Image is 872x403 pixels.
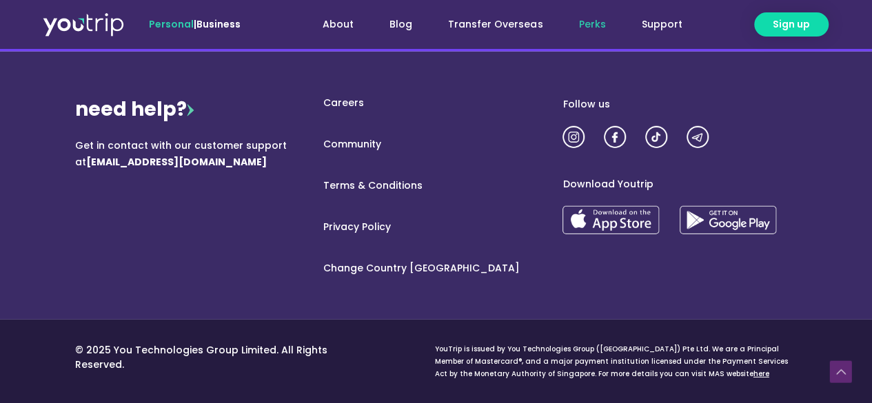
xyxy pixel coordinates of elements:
div: need help? [75,96,310,123]
a: Community [309,137,562,152]
a: Transfer Overseas [430,12,560,37]
a: About [305,12,372,37]
a: Privacy Policy [309,220,562,234]
a: Blog [372,12,430,37]
div: Follow us [562,96,797,112]
p: © 2025 You Technologies Group Limited. All Rights Reserved. [75,343,369,372]
a: Business [196,17,241,31]
a: Change Country [GEOGRAPHIC_DATA] [309,261,562,276]
img: utrip-ig-3x.png [562,126,585,148]
img: utrip-tiktok-3x.png [645,126,667,148]
b: [EMAIL_ADDRESS][DOMAIN_NAME] [86,155,267,169]
img: utrip-tg-3x.png [687,126,709,148]
span: Sign up [773,17,810,32]
a: Terms & Conditions [309,178,562,193]
nav: Menu [278,12,700,37]
div: Download Youtrip [562,176,797,192]
span: | [149,17,241,31]
img: utrip-fb-3x.png [604,126,626,148]
a: Sign up [754,12,829,37]
a: Support [623,12,700,37]
span: Personal [149,17,194,31]
a: here [753,369,769,379]
div: YouTrip is issued by You Technologies Group ([GEOGRAPHIC_DATA]) Pte Ltd. We are a Principal Membe... [435,343,798,380]
a: Careers [309,96,562,110]
nav: Menu [309,96,562,276]
a: Perks [560,12,623,37]
span: Get in contact with our customer support at [75,138,287,169]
